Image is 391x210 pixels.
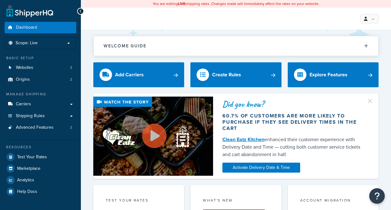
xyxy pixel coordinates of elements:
div: Explore Features [310,70,347,79]
a: Add Carriers [93,62,184,87]
li: Origins [5,74,76,85]
a: Help Docs [5,186,76,197]
button: Welcome Guide [94,36,378,56]
a: Analytics [5,174,76,186]
div: Basic Setup [5,55,76,61]
b: LIVE [178,1,185,7]
li: Advanced Features [5,122,76,133]
span: Advanced Features [16,125,54,130]
a: Carriers [5,98,76,110]
a: Websites3 [5,62,76,74]
div: What's New [203,198,269,205]
button: Open Resource Center [369,188,385,204]
div: Manage Shipping [5,92,76,97]
span: 3 [70,65,72,70]
div: Create Rules [212,70,241,79]
span: Marketplace [17,166,40,171]
div: 60.7% of customers are more likely to purchase if they see delivery times in the cart [222,113,369,131]
span: Help Docs [17,189,37,194]
a: Create Rules [190,62,281,87]
a: Test Your Rates [5,151,76,163]
a: Activate Delivery Date & Time [222,163,300,173]
span: 2 [70,77,72,82]
span: Test Your Rates [17,155,47,160]
div: Did you know? [222,100,369,108]
div: enhanced their customer experience with Delivery Date and Time — cutting both customer service ti... [222,136,369,158]
h2: Welcome Guide [104,44,147,48]
span: Scope: Live [16,41,38,46]
a: Explore Features [288,62,379,87]
span: Origins [16,77,30,82]
span: Carriers [16,102,31,107]
span: Analytics [17,178,34,183]
li: Websites [5,62,76,74]
div: Account Migration [300,198,366,205]
a: Clean Eatz Kitchen [222,136,264,143]
span: Websites [16,65,33,70]
a: Origins2 [5,74,76,85]
span: Dashboard [16,25,37,30]
a: Dashboard [5,22,76,33]
a: Advanced Features2 [5,122,76,133]
span: 2 [70,125,72,130]
div: Add Carriers [115,70,144,79]
img: Video thumbnail [93,97,213,176]
span: Shipping Rules [16,113,45,119]
div: Resources [5,145,76,150]
a: Marketplace [5,163,76,174]
div: Test your rates [106,198,172,205]
a: Shipping Rules [5,110,76,122]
